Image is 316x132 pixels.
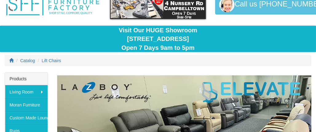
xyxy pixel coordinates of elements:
a: Living Room [5,85,48,98]
a: Moran Furniture [5,98,48,111]
a: Lift Chairs [42,58,61,63]
div: Visit Our HUGE Showroom [STREET_ADDRESS] Open 7 Days 9am to 5pm [5,26,311,52]
a: Catalog [20,58,35,63]
div: Products [5,73,48,85]
a: Custom Made Lounges [5,111,48,124]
